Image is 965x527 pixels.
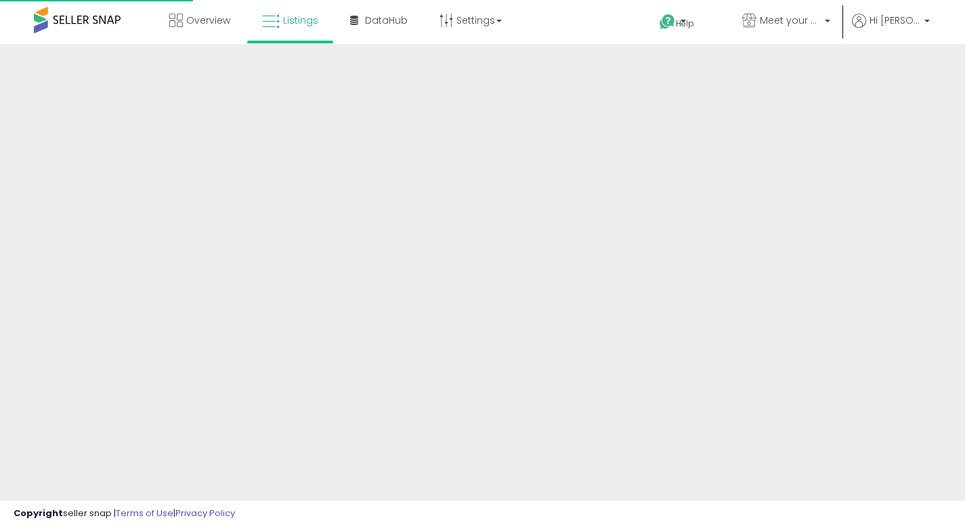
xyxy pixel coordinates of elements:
[852,14,930,44] a: Hi [PERSON_NAME]
[186,14,230,27] span: Overview
[760,14,821,27] span: Meet your needs
[870,14,920,27] span: Hi [PERSON_NAME]
[283,14,318,27] span: Listings
[365,14,408,27] span: DataHub
[676,18,694,29] span: Help
[659,14,676,30] i: Get Help
[14,507,235,520] div: seller snap | |
[175,507,235,520] a: Privacy Policy
[14,507,63,520] strong: Copyright
[116,507,173,520] a: Terms of Use
[649,3,721,44] a: Help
